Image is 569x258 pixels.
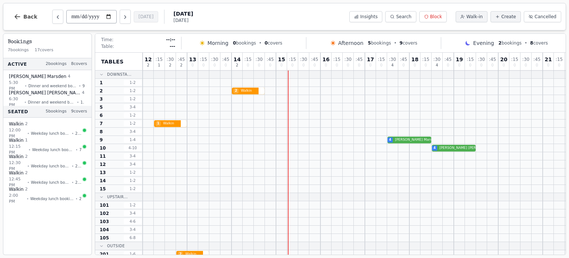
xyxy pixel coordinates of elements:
[224,63,227,67] span: 0
[147,63,149,67] span: 2
[75,163,81,169] span: 205
[525,63,527,67] span: 0
[124,170,142,175] span: 1 - 2
[445,57,452,62] span: : 45
[35,47,53,53] span: 17 covers
[71,163,74,169] span: •
[178,252,183,257] span: 2
[278,57,285,62] span: 15
[5,184,90,208] button: Walkin 22:00 PM•Weekday lunch booking•2
[52,10,63,24] button: Previous day
[9,186,24,192] span: Walkin
[169,63,171,67] span: 2
[322,57,329,62] span: 16
[433,57,440,62] span: : 30
[79,83,81,88] span: •
[71,61,87,67] span: 8 covers
[419,11,447,22] button: Block
[369,63,372,67] span: 0
[430,14,442,20] span: Block
[9,96,23,108] span: 6:30 PM
[490,11,521,22] button: Create
[378,57,385,62] span: : 15
[511,57,518,62] span: : 15
[244,57,252,62] span: : 15
[333,57,340,62] span: : 15
[530,40,548,46] span: covers
[202,63,204,67] span: 0
[100,210,109,216] span: 102
[100,104,103,110] span: 5
[380,63,382,67] span: 0
[100,96,103,102] span: 3
[9,79,23,92] span: 5:30 PM
[25,137,28,144] span: 1
[200,57,207,62] span: : 15
[24,99,26,105] span: •
[31,163,70,169] span: Weekday lunch booking
[338,39,363,47] span: Afternoon
[166,37,175,43] span: --:--
[100,121,103,127] span: 7
[124,227,142,232] span: 3 - 4
[491,63,493,67] span: 0
[25,121,28,127] span: 2
[100,129,103,135] span: 8
[236,63,238,67] span: 2
[325,63,327,67] span: 0
[25,170,28,176] span: 2
[233,40,236,46] span: 0
[173,17,193,23] span: [DATE]
[156,121,161,126] span: 1
[100,80,103,86] span: 1
[23,14,37,19] span: Back
[100,170,106,176] span: 13
[124,145,142,151] span: 4 - 10
[425,63,427,67] span: 0
[535,14,556,20] span: Cancelled
[9,90,80,96] span: [PERSON_NAME] [PERSON_NAME]
[107,243,125,249] span: Outside
[31,179,70,185] span: Weekday lunch booking
[400,57,407,62] span: : 45
[558,63,560,67] span: 0
[233,88,239,94] span: 2
[124,251,142,257] span: 1 - 6
[5,151,90,175] button: Walkin 212:30 PM•Weekday lunch booking•205
[100,88,103,94] span: 2
[124,235,142,241] span: 6 - 8
[8,38,87,46] h3: Bookings
[466,14,483,20] span: Walk-in
[447,63,449,67] span: 0
[211,57,218,62] span: : 30
[513,63,516,67] span: 0
[120,10,131,24] button: Next day
[469,63,471,67] span: 0
[5,135,90,159] button: Walkin 112:15 PM•Weekday lunch booking•7
[480,63,482,67] span: 0
[101,58,124,65] span: Tables
[396,14,411,20] span: Search
[9,160,26,172] span: 12:30 PM
[311,57,318,62] span: : 45
[433,146,436,151] span: 4
[533,57,540,62] span: : 45
[100,202,109,208] span: 101
[367,57,374,62] span: 17
[80,99,84,105] span: 10
[124,129,142,134] span: 3 - 4
[100,251,109,257] span: 201
[101,43,114,49] span: Table:
[300,57,307,62] span: : 30
[9,170,24,176] span: Walkin
[124,137,142,143] span: 1 - 4
[256,57,263,62] span: : 30
[101,37,113,43] span: Time:
[124,210,142,216] span: 3 - 4
[124,104,142,110] span: 3 - 4
[124,96,142,102] span: 1 - 2
[100,186,106,192] span: 15
[259,40,262,46] span: •
[385,11,416,22] button: Search
[76,147,78,152] span: •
